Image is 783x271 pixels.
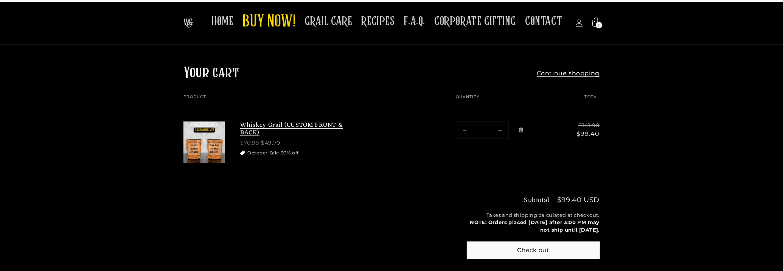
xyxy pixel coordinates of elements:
a: BUY NOW! [238,7,300,37]
span: F.A.Q. [404,14,425,29]
dd: $99.40 [567,129,600,139]
a: RECIPES [357,9,399,33]
small: Taxes and shipping calculated at checkout. [467,212,600,234]
a: CORPORATE GIFTING [430,9,520,33]
th: Total [552,95,600,106]
a: Whiskey Grail (CUSTOM FRONT & BACK) [240,121,354,136]
span: CONTACT [525,14,562,29]
a: Remove Whiskey Grail (CUSTOM FRONT & BACK) [514,123,528,137]
s: $70.99 [240,139,259,146]
a: F.A.Q. [399,9,430,33]
h1: Your cart [183,64,239,83]
a: CONTACT [520,9,567,33]
a: Continue shopping [537,69,600,78]
span: RECIPES [361,14,395,29]
span: HOME [211,14,233,29]
b: NOTE: Orders placed [DATE] after 3:00 PM may not ship until [DATE]. [470,219,600,233]
th: Product [183,95,433,106]
li: October Sale 30% off [240,150,354,156]
a: HOME [207,9,238,33]
strong: $49.70 [261,139,280,146]
span: CORPORATE GIFTING [434,14,516,29]
span: BUY NOW! [242,12,295,33]
img: The Whiskey Grail [183,19,193,28]
a: GRAIL CARE [300,9,357,33]
s: $141.98 [567,121,600,129]
ul: Discount [240,150,354,156]
button: Check out [467,242,600,259]
input: Quantity for Whiskey Grail (CUSTOM FRONT &amp; BACK) [473,122,491,138]
h3: Subtotal [524,197,550,203]
span: 2 [598,22,600,28]
p: $99.40 USD [557,196,600,203]
th: Quantity [433,95,552,106]
span: GRAIL CARE [304,14,352,29]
